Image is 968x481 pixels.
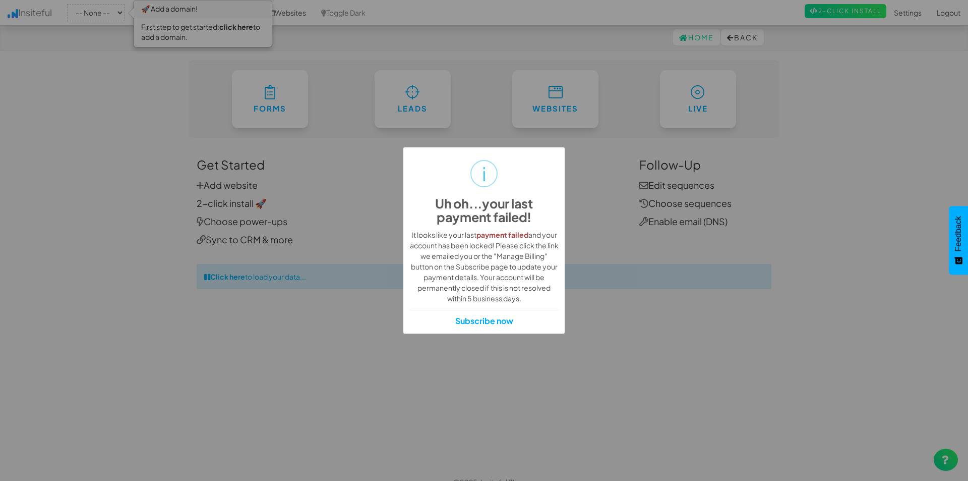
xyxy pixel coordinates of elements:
div: i [482,161,487,186]
h2: Uh oh...your last payment failed! [410,197,559,225]
div: It looks like your last and your account has been locked! Please click the link we emailed you or... [410,230,559,304]
strong: payment failed [476,230,528,239]
span: Feedback [954,216,963,251]
a: Subscribe now [455,315,513,327]
button: Feedback - Show survey [949,206,968,275]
